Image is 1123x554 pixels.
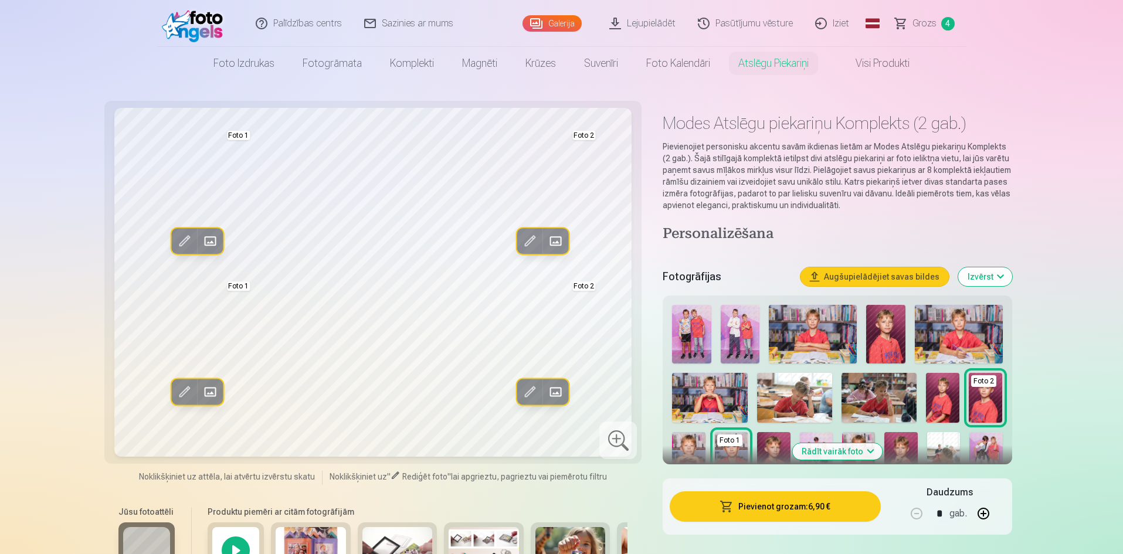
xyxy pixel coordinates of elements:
[670,491,880,522] button: Pievienot grozam:6,90 €
[823,47,924,80] a: Visi produkti
[927,485,973,499] h5: Daudzums
[199,47,289,80] a: Foto izdrukas
[162,5,229,42] img: /fa1
[971,375,996,387] div: Foto 2
[663,113,1012,134] h1: Modes Atslēgu piekariņu Komplekts (2 gab.)
[523,15,582,32] a: Galerija
[451,472,607,481] span: lai apgrieztu, pagrieztu vai piemērotu filtru
[447,472,451,481] span: "
[632,47,724,80] a: Foto kalendāri
[663,225,1012,244] h4: Personalizēšana
[941,17,955,30] span: 4
[958,267,1012,286] button: Izvērst
[724,47,823,80] a: Atslēgu piekariņi
[663,141,1012,211] p: Pievienojiet personisku akcentu savām ikdienas lietām ar Modes Atslēgu piekariņu Komplekts (2 gab...
[289,47,376,80] a: Fotogrāmata
[118,506,175,518] h6: Jūsu fotoattēli
[139,471,315,482] span: Noklikšķiniet uz attēla, lai atvērtu izvērstu skatu
[376,47,448,80] a: Komplekti
[203,506,627,518] h6: Produktu piemēri ar citām fotogrāfijām
[448,47,511,80] a: Magnēti
[800,267,949,286] button: Augšupielādējiet savas bildes
[387,472,391,481] span: "
[717,434,742,446] div: Foto 1
[402,472,447,481] span: Rediģēt foto
[511,47,570,80] a: Krūzes
[792,443,882,460] button: Rādīt vairāk foto
[949,499,967,528] div: gab.
[330,472,387,481] span: Noklikšķiniet uz
[663,268,790,285] h5: Fotogrāfijas
[912,16,937,30] span: Grozs
[570,47,632,80] a: Suvenīri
